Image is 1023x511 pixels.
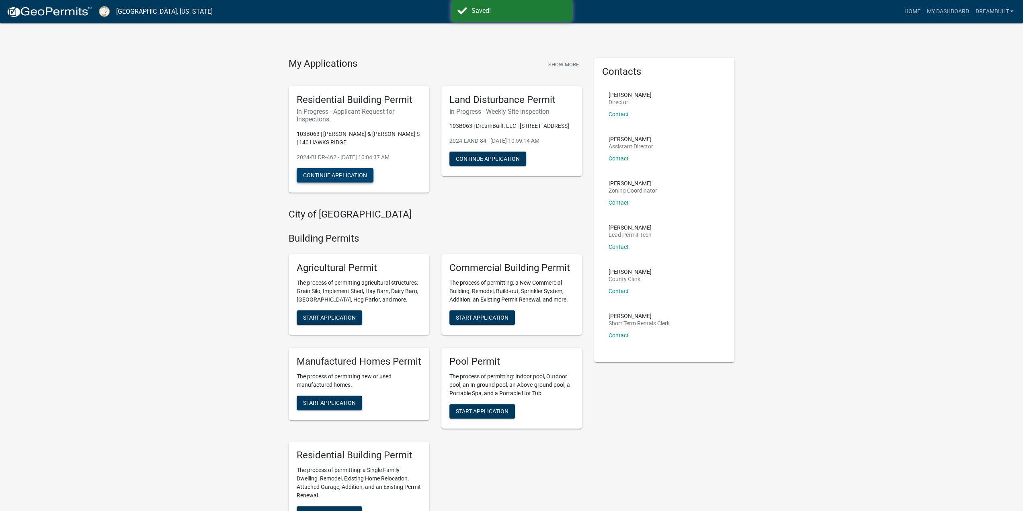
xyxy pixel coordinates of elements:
[449,262,574,274] h5: Commercial Building Permit
[609,181,657,186] p: [PERSON_NAME]
[972,4,1017,19] a: Dreambuilt
[449,152,526,166] button: Continue Application
[609,332,629,339] a: Contact
[297,153,421,162] p: 2024-BLDR-462 - [DATE] 10:04:37 AM
[456,408,508,414] span: Start Application
[449,108,574,115] h6: In Progress - Weekly Site Inspection
[609,136,653,142] p: [PERSON_NAME]
[609,288,629,294] a: Contact
[449,122,574,130] p: 103B063 | DreamBuilt, LLC | [STREET_ADDRESS]
[297,310,362,325] button: Start Application
[609,155,629,162] a: Contact
[449,404,515,419] button: Start Application
[609,188,657,193] p: Zoning Coordinator
[297,262,421,274] h5: Agricultural Permit
[297,396,362,410] button: Start Application
[449,372,574,398] p: The process of permitting: Indoor pool, Outdoor pool, an In-ground pool, an Above-ground pool, a ...
[609,232,652,238] p: Lead Permit Tech
[609,99,652,105] p: Director
[297,108,421,123] h6: In Progress - Applicant Request for Inspections
[297,94,421,106] h5: Residential Building Permit
[545,58,582,71] button: Show More
[116,5,213,18] a: [GEOGRAPHIC_DATA], [US_STATE]
[456,314,508,321] span: Start Application
[449,310,515,325] button: Start Application
[303,314,356,321] span: Start Application
[297,372,421,389] p: The process of permitting new or used manufactured homes.
[609,92,652,98] p: [PERSON_NAME]
[297,168,373,183] button: Continue Application
[449,356,574,367] h5: Pool Permit
[609,244,629,250] a: Contact
[609,225,652,230] p: [PERSON_NAME]
[449,137,574,145] p: 2024-LAND-84 - [DATE] 10:59:14 AM
[923,4,972,19] a: My Dashboard
[297,279,421,304] p: The process of permitting agricultural structures: Grain Silo, Implement Shed, Hay Barn, Dairy Ba...
[99,6,110,17] img: Putnam County, Georgia
[609,199,629,206] a: Contact
[289,58,357,70] h4: My Applications
[609,111,629,117] a: Contact
[289,209,582,220] h4: City of [GEOGRAPHIC_DATA]
[609,276,652,282] p: County Clerk
[449,279,574,304] p: The process of permitting: a New Commercial Building, Remodel, Build-out, Sprinkler System, Addit...
[901,4,923,19] a: Home
[449,94,574,106] h5: Land Disturbance Permit
[602,66,727,78] h5: Contacts
[609,269,652,275] p: [PERSON_NAME]
[303,399,356,406] span: Start Application
[297,466,421,500] p: The process of permitting: a Single Family Dwelling, Remodel, Existing Home Relocation, Attached ...
[609,313,670,319] p: [PERSON_NAME]
[297,356,421,367] h5: Manufactured Homes Permit
[472,6,566,16] div: Saved!
[297,130,421,147] p: 103B063 | [PERSON_NAME] & [PERSON_NAME] S | 140 HAWKS RIDGE
[297,449,421,461] h5: Residential Building Permit
[609,144,653,149] p: Assistant Director
[609,320,670,326] p: Short Term Rentals Clerk
[289,233,582,244] h4: Building Permits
